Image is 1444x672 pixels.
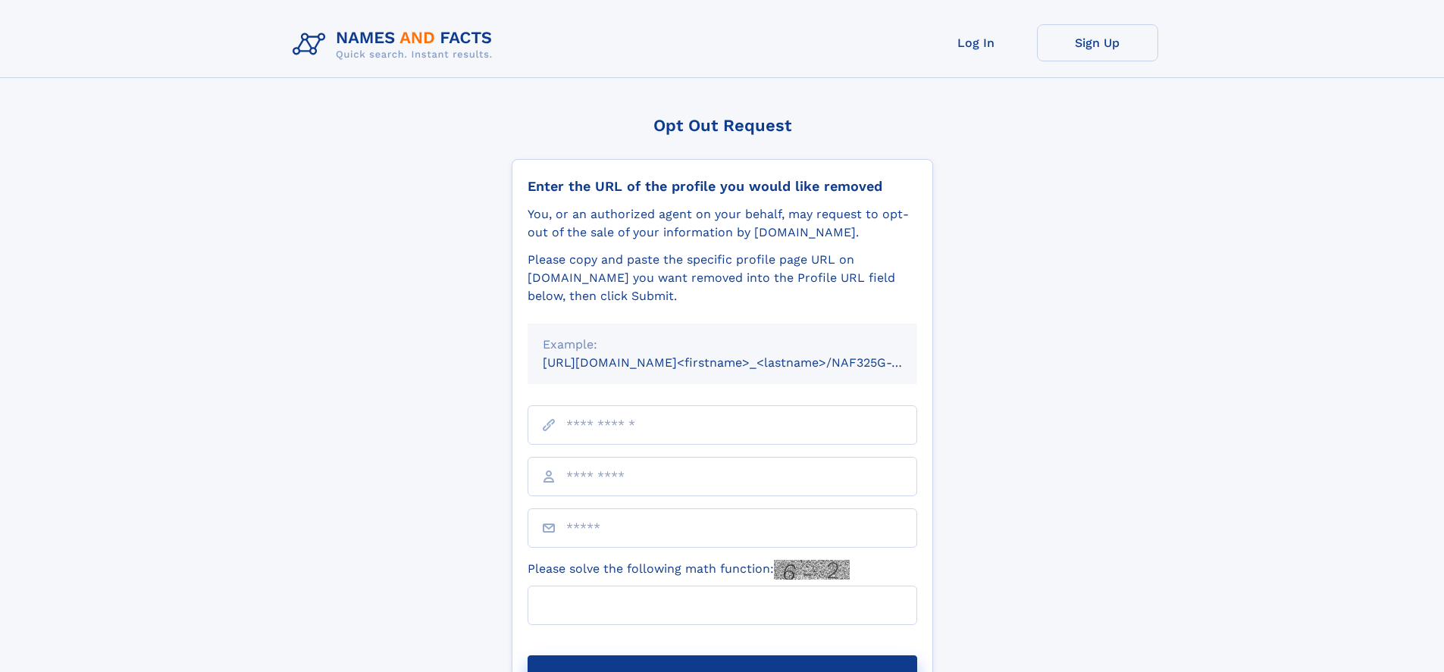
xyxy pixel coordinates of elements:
[287,24,505,65] img: Logo Names and Facts
[916,24,1037,61] a: Log In
[512,116,933,135] div: Opt Out Request
[543,336,902,354] div: Example:
[1037,24,1158,61] a: Sign Up
[528,560,850,580] label: Please solve the following math function:
[528,251,917,305] div: Please copy and paste the specific profile page URL on [DOMAIN_NAME] you want removed into the Pr...
[543,355,946,370] small: [URL][DOMAIN_NAME]<firstname>_<lastname>/NAF325G-xxxxxxxx
[528,178,917,195] div: Enter the URL of the profile you would like removed
[528,205,917,242] div: You, or an authorized agent on your behalf, may request to opt-out of the sale of your informatio...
